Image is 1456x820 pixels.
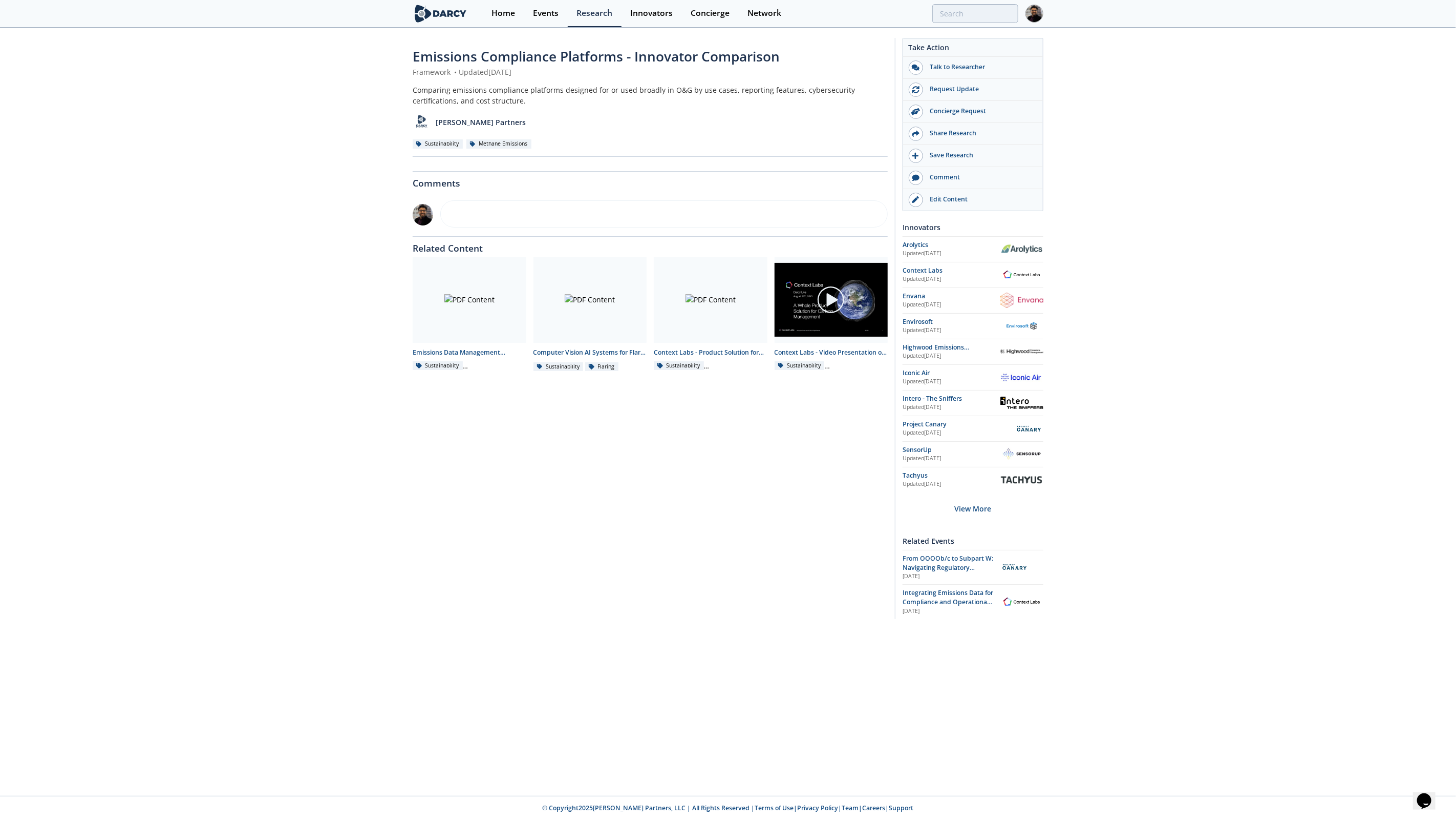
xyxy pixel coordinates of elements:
[903,445,1043,463] a: SensorUp Updated[DATE] SensorUp
[413,237,888,253] div: Related Content
[533,348,647,357] div: Computer Vision AI Systems for Flare Monitoring - Innovator Comparison
[903,394,1000,403] div: Intero - The Sniffers
[932,4,1018,23] input: Advanced Search
[1000,474,1043,486] img: Tachyus
[903,420,1015,429] div: Project Canary
[650,257,771,372] a: PDF Content Context Labs - Product Solution for Emissions Management Sustainability
[817,285,845,314] img: play-chapters-gray.svg
[923,151,1038,160] div: Save Research
[903,343,1043,361] a: Highwood Emissions Management Updated[DATE] Highwood Emissions Management
[903,403,1000,412] div: Updated [DATE]
[903,394,1043,412] a: Intero - The Sniffers Updated[DATE] Intero - The Sniffers
[903,455,1000,463] div: Updated [DATE]
[413,47,780,66] span: Emissions Compliance Platforms - Innovator Comparison
[654,348,767,357] div: Context Labs - Product Solution for Emissions Management
[903,368,1043,386] a: Iconic Air Updated[DATE] Iconic Air
[903,572,993,581] div: [DATE]
[903,554,993,601] span: From OOOOb/c to Subpart W: Navigating Regulatory Compliance through Technology and Emissions Data
[863,804,886,812] a: Careers
[903,218,1043,236] div: Innovators
[903,532,1043,550] div: Related Events
[630,9,673,17] div: Innovators
[747,9,781,17] div: Network
[923,85,1038,94] div: Request Update
[413,67,888,77] div: Framework Updated [DATE]
[903,266,1043,284] a: Context Labs Updated[DATE] Context Labs
[1000,372,1043,382] img: Iconic Air
[903,42,1043,57] div: Take Action
[903,250,1000,258] div: Updated [DATE]
[903,266,1000,275] div: Context Labs
[903,301,1000,309] div: Updated [DATE]
[903,343,1000,352] div: Highwood Emissions Management
[453,67,459,77] span: •
[413,348,526,357] div: Emissions Data Management Solutions - Technology Landscape
[903,471,1043,489] a: Tachyus Updated[DATE] Tachyus
[530,257,651,372] a: PDF Content Computer Vision AI Systems for Flare Monitoring - Innovator Comparison Sustainability...
[1000,596,1043,608] img: Context Labs
[923,195,1038,204] div: Edit Content
[798,804,839,812] a: Privacy Policy
[491,9,515,17] div: Home
[923,107,1038,116] div: Concierge Request
[413,5,468,23] img: logo-wide.svg
[903,378,1000,386] div: Updated [DATE]
[413,85,888,106] div: Comparing emissions compliance platforms designed for or used broadly in O&G by use cases, report...
[533,362,584,372] div: Sustainability
[903,326,1000,335] div: Updated [DATE]
[771,257,892,372] a: Video Content Context Labs - Video Presentation of Product Solution for Emissions Management Sust...
[413,361,463,371] div: Sustainability
[903,471,1000,480] div: Tachyus
[903,607,993,616] div: [DATE]
[903,588,1043,616] a: Integrating Emissions Data for Compliance and Operational Action [DATE] Context Labs
[775,361,825,371] div: Sustainability
[903,317,1000,326] div: Envirosoft
[1000,445,1043,462] img: SensorUp
[903,240,1000,250] div: Arolytics
[903,317,1043,335] a: Envirosoft Updated[DATE] Envirosoft
[1015,420,1043,438] img: Project Canary
[533,9,559,17] div: Events
[903,292,1043,310] a: Envana Updated[DATE] Envana
[903,588,993,616] span: Integrating Emissions Data for Compliance and Operational Action
[842,804,859,812] a: Team
[923,63,1038,72] div: Talk to Researcher
[576,9,612,17] div: Research
[1000,244,1043,254] img: Arolytics
[903,368,1000,378] div: Iconic Air
[413,204,433,225] img: 92797456-ae33-4003-90ad-aa7d548e479e
[654,361,704,371] div: Sustainability
[903,292,1000,301] div: Envana
[585,362,618,372] div: Flaring
[903,240,1043,258] a: Arolytics Updated[DATE] Arolytics
[413,139,463,149] div: Sustainability
[903,352,1000,360] div: Updated [DATE]
[1000,269,1043,281] img: Context Labs
[1413,779,1446,810] iframe: chat widget
[903,429,1015,437] div: Updated [DATE]
[775,348,888,357] div: Context Labs - Video Presentation of Product Solution for Emissions Management
[889,804,914,812] a: Support
[413,172,888,188] div: Comments
[436,117,526,128] p: [PERSON_NAME] Partners
[903,554,1043,581] a: From OOOOb/c to Subpart W: Navigating Regulatory Compliance through Technology and Emissions Data...
[755,804,794,812] a: Terms of Use
[903,420,1043,438] a: Project Canary Updated[DATE] Project Canary
[775,263,888,337] img: Video Content
[903,189,1043,211] a: Edit Content
[1025,5,1043,23] img: Profile
[903,275,1000,283] div: Updated [DATE]
[1000,349,1043,354] img: Highwood Emissions Management
[923,129,1038,138] div: Share Research
[903,445,1000,455] div: SensorUp
[409,257,530,372] a: PDF Content Emissions Data Management Solutions - Technology Landscape Sustainability
[1000,322,1043,331] img: Envirosoft
[1000,558,1029,576] img: Project Canary
[903,493,1043,525] div: View More
[691,9,730,17] div: Concierge
[1000,397,1043,409] img: Intero - The Sniffers
[923,173,1038,182] div: Comment
[466,139,531,149] div: Methane Emissions
[349,804,1107,813] p: © Copyright 2025 [PERSON_NAME] Partners, LLC | All Rights Reserved | | | | |
[1000,293,1043,308] img: Envana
